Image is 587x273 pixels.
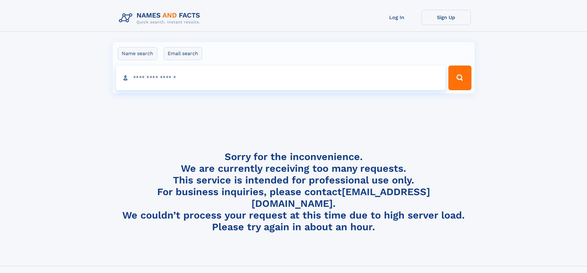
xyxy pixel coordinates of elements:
[118,47,157,60] label: Name search
[164,47,202,60] label: Email search
[116,151,471,233] h4: Sorry for the inconvenience. We are currently receiving too many requests. This service is intend...
[116,10,205,26] img: Logo Names and Facts
[448,66,471,90] button: Search Button
[251,186,430,209] a: [EMAIL_ADDRESS][DOMAIN_NAME]
[372,10,422,25] a: Log In
[422,10,471,25] a: Sign Up
[116,66,446,90] input: search input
